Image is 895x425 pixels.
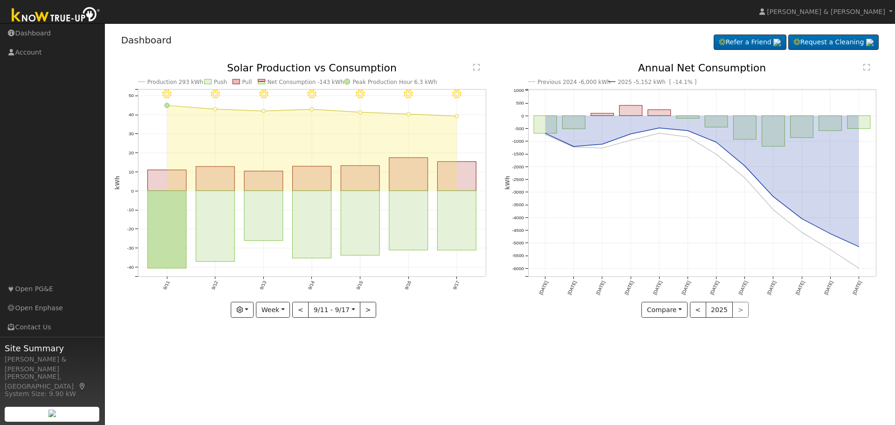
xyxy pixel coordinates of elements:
[307,280,316,291] text: 9/14
[7,5,105,26] img: Know True-Up
[852,280,862,295] text: [DATE]
[676,116,699,118] rect: onclick=""
[128,93,134,98] text: 50
[356,90,365,99] i: 9/15 - Clear
[648,110,671,116] rect: onclick=""
[638,62,766,74] text: Annual Net Consumption
[307,90,317,99] i: 9/14 - Clear
[5,372,100,391] div: [PERSON_NAME], [GEOGRAPHIC_DATA]
[657,132,661,135] circle: onclick=""
[512,266,524,271] text: -6000
[512,189,524,195] text: -3000
[773,39,781,46] img: retrieve
[127,208,134,213] text: -10
[512,164,524,169] text: -2000
[591,113,614,116] rect: onclick=""
[352,79,437,85] text: Peak Production Hour 6.3 kWh
[620,105,642,116] rect: onclick=""
[128,131,134,136] text: 30
[227,62,397,74] text: Solar Production vs Consumption
[641,302,688,318] button: Compare
[706,302,733,318] button: 2025
[196,167,234,191] rect: onclick=""
[127,227,134,232] text: -20
[131,188,134,194] text: 0
[512,152,524,157] text: -1500
[618,79,696,85] text: 2025 -5,152 kWh [ -14.1% ]
[437,162,476,191] rect: onclick=""
[213,107,217,111] circle: onclick=""
[600,146,604,150] circle: onclick=""
[512,177,524,182] text: -2500
[690,302,706,318] button: <
[292,191,331,258] rect: onclick=""
[743,164,747,168] circle: onclick=""
[714,35,786,50] a: Refer a Friend
[259,280,267,291] text: 9/13
[360,302,376,318] button: >
[128,169,134,174] text: 10
[244,191,283,241] rect: onclick=""
[504,176,511,190] text: kWh
[652,280,663,295] text: [DATE]
[771,195,775,199] circle: onclick=""
[292,302,309,318] button: <
[537,79,611,85] text: Previous 2024 -6,000 kWh
[515,126,524,131] text: -500
[128,150,134,155] text: 20
[5,355,100,374] div: [PERSON_NAME] & [PERSON_NAME]
[262,109,265,113] circle: onclick=""
[310,107,314,111] circle: onclick=""
[242,79,252,85] text: Pull
[259,90,268,99] i: 9/13 - Clear
[473,63,480,71] text: 
[795,280,805,295] text: [DATE]
[267,79,344,85] text: Net Consumption -143 kWh
[128,112,134,118] text: 40
[147,170,186,191] rect: onclick=""
[516,100,524,105] text: 500
[819,116,842,131] rect: onclick=""
[404,90,413,99] i: 9/16 - Clear
[127,245,134,251] text: -30
[866,39,874,46] img: retrieve
[734,116,757,139] rect: onclick=""
[766,280,777,295] text: [DATE]
[256,302,290,318] button: Week
[512,240,524,245] text: -5000
[162,90,172,99] i: 9/11 - MostlyClear
[857,245,861,249] circle: onclick=""
[823,280,834,295] text: [DATE]
[800,230,804,234] circle: onclick=""
[705,116,728,127] rect: onclick=""
[308,302,360,318] button: 9/11 - 9/17
[389,191,428,250] rect: onclick=""
[196,191,234,262] rect: onclick=""
[788,35,879,50] a: Request a Cleaning
[800,217,804,221] circle: onclick=""
[572,145,576,149] circle: onclick=""
[567,280,578,295] text: [DATE]
[572,145,576,148] circle: onclick=""
[686,135,690,139] circle: onclick=""
[762,116,785,146] rect: onclick=""
[127,265,134,270] text: -40
[162,280,171,291] text: 9/11
[5,342,100,355] span: Site Summary
[455,114,459,118] circle: onclick=""
[709,280,720,295] text: [DATE]
[48,410,56,417] img: retrieve
[686,129,690,132] circle: onclick=""
[534,116,557,133] rect: onclick=""
[629,139,633,142] circle: onclick=""
[767,8,885,15] span: [PERSON_NAME] & [PERSON_NAME]
[738,280,749,295] text: [DATE]
[211,90,220,99] i: 9/12 - Clear
[847,116,870,129] rect: onclick=""
[715,153,718,156] circle: onclick=""
[78,383,87,390] a: Map
[829,248,833,251] circle: onclick=""
[743,176,747,180] circle: onclick=""
[829,232,833,236] circle: onclick=""
[213,79,227,85] text: Push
